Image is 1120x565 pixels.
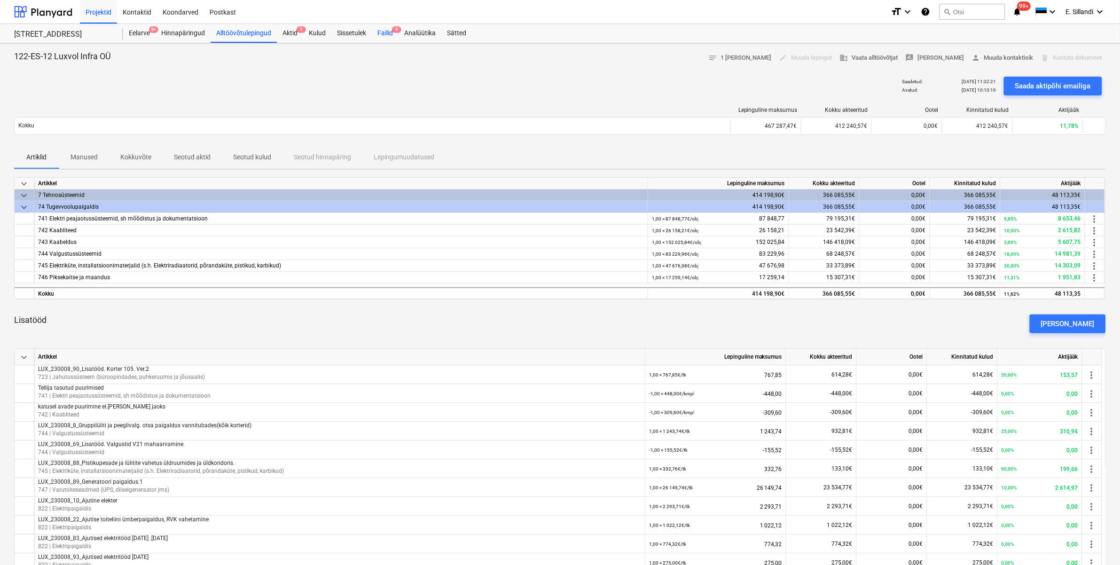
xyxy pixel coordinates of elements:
div: Kokku akteeritud [805,107,868,113]
p: 747 | Varutoiteseadmed (UPS, diiselgeneraator jms) [38,486,641,494]
span: Vaata alltöövõtjat [840,53,898,63]
i: keyboard_arrow_down [902,6,913,17]
a: Failid4 [372,24,399,43]
button: [PERSON_NAME] [1030,314,1106,333]
div: 366 085,55€ [930,201,1001,213]
small: 1,00 × 26 149,74€ / tk [649,485,693,490]
span: -155,52€ [830,447,853,453]
div: 7 Tehnosüsteemid [38,189,644,201]
p: 742 | Kaabliteed [38,411,641,419]
small: 1,00 × 87 848,77€ / obj [652,216,698,221]
div: 87 848,77 [652,213,785,225]
span: 0,00€ [909,409,923,416]
p: Kokku [18,122,34,130]
small: 60,00% [1002,466,1017,471]
div: 746 Piksekaitse ja maandus [38,272,644,283]
div: 17 259,14 [652,272,785,283]
i: Abikeskus [921,6,930,17]
small: 1,00 × 17 259,14€ / obj [652,275,698,280]
div: 48 113,35 [1004,288,1081,300]
div: 742 Kaabliteed [38,225,644,236]
div: 1 951,83 [1004,272,1081,283]
i: keyboard_arrow_down [1047,6,1058,17]
button: 1 [PERSON_NAME] [705,51,775,65]
span: person [972,54,980,62]
span: 68 248,57€ [968,251,996,257]
small: 30,00% [1004,263,1020,268]
span: 774,32€ [832,541,853,547]
p: 822 | Elektripaigaldis [38,524,641,532]
span: 15 307,31€ [968,274,996,281]
p: LUX_230008_93_Ajutised elektritööd [DATE] [38,553,641,561]
small: 1,00 × 767,85€ / tk [649,372,686,377]
p: Saadetud : [902,78,923,85]
p: 822 | Elektripaigaldis [38,542,641,550]
div: 366 085,55€ [789,189,860,201]
div: -309,60 [649,403,782,422]
a: Sätted [441,24,472,43]
small: -1,00 × 155,52€ / tk [649,447,688,453]
button: Otsi [940,4,1005,20]
div: Kinnitatud kulud [930,178,1001,189]
span: more_vert [1089,237,1100,248]
div: 48 113,35€ [1001,201,1085,213]
small: 3,69% [1004,240,1017,245]
small: 0,00% [1002,504,1014,509]
div: Ootel [876,107,939,113]
div: Artikkel [34,349,645,365]
span: 1 022,12€ [968,522,994,528]
small: 0,00% [1002,391,1014,396]
div: 332,76 [649,459,782,479]
small: 0,00% [1002,541,1014,547]
span: 774,32€ [973,541,994,547]
span: 23 542,39€ [968,227,996,234]
div: Artikkel [34,178,648,189]
a: Hinnapäringud [156,24,211,43]
div: 5 607,75 [1004,236,1081,248]
span: 1 [297,26,306,33]
span: 932,81€ [973,428,994,434]
span: -155,52€ [971,447,994,453]
span: 2 293,71€ [827,503,853,510]
span: 1 [PERSON_NAME] [708,53,772,63]
a: Alltöövõtulepingud [211,24,277,43]
span: search [944,8,951,16]
span: 33 373,89€ [827,262,855,269]
small: 1,00 × 1 243,74€ / tk [649,429,690,434]
span: more_vert [1086,407,1097,418]
span: -448,00€ [971,390,994,397]
div: 744 Valgustussüsteemid [38,248,644,260]
a: Analüütika [399,24,441,43]
span: -309,60€ [971,409,994,416]
div: 83 229,96 [652,248,785,260]
span: 0,00€ [912,239,926,245]
span: 1 022,12€ [827,522,853,528]
span: [PERSON_NAME] [906,53,964,63]
div: [STREET_ADDRESS] [14,30,112,39]
p: Tellija tasutud puurimised [38,384,641,392]
p: 744 | Valgustussüsteemid [38,430,641,438]
p: LUX_230008_10_Ajutine elekter [38,497,641,505]
p: 122-ES-12 Luxvol Infra OÜ [14,51,111,62]
span: more_vert [1086,482,1097,494]
div: 26 149,74 [649,478,782,497]
a: Kulud [303,24,331,43]
p: 745 | Elektriküte, installatsioonimaterjalid (s.h. Elektriradiaatorid, põrandaküte, pistikud, kar... [38,467,641,475]
span: keyboard_arrow_down [18,352,30,363]
span: 11,78% [1060,123,1079,129]
span: notes [708,54,717,62]
span: more_vert [1089,225,1100,236]
small: 9,85% [1004,216,1017,221]
p: 744 | Valgustussüsteemid [38,448,641,456]
p: Seotud aktid [174,152,211,162]
span: 146 418,09€ [964,239,996,245]
div: 366 085,55€ [789,201,860,213]
span: keyboard_arrow_down [18,190,30,201]
i: keyboard_arrow_down [1095,6,1106,17]
div: Lepinguline maksumus [735,107,798,113]
span: 23 534,77€ [965,484,994,491]
p: LUX_230008_22_Ajutise toiteliini ümberpaigaldus, RVK vahetamine [38,516,641,524]
span: 15 307,31€ [827,274,855,281]
div: Kokku [34,287,648,299]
